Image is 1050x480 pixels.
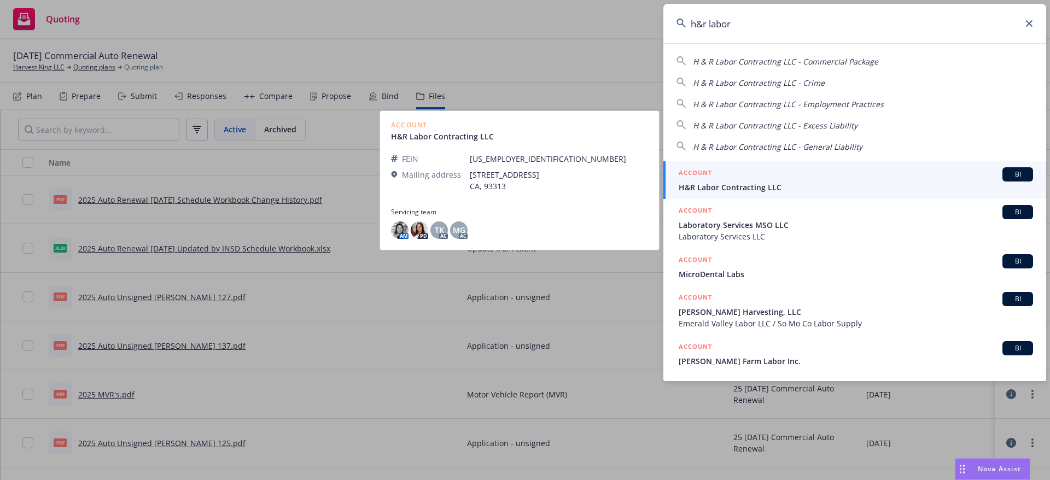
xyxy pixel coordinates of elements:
h5: ACCOUNT [679,292,712,305]
input: Search... [663,4,1046,43]
span: H&R Labor Contracting LLC [679,182,1033,193]
span: BI [1007,207,1029,217]
span: BI [1007,294,1029,304]
span: [PERSON_NAME] Farm Labor Inc. [679,355,1033,367]
span: BI [1007,256,1029,266]
span: Laboratory Services LLC [679,231,1033,242]
span: H & R Labor Contracting LLC - Employment Practices [693,99,884,109]
span: H & R Labor Contracting LLC - Crime [693,78,825,88]
h5: ACCOUNT [679,205,712,218]
span: H & R Labor Contracting LLC - General Liability [693,142,862,152]
span: H & R Labor Contracting LLC - Commercial Package [693,56,878,67]
span: MicroDental Labs [679,268,1033,280]
h5: ACCOUNT [679,254,712,267]
a: ACCOUNTBI[PERSON_NAME] Farm Labor Inc. [663,335,1046,373]
a: POLICY [663,373,1046,420]
button: Nova Assist [955,458,1030,480]
a: ACCOUNTBILaboratory Services MSO LLCLaboratory Services LLC [663,199,1046,248]
a: ACCOUNTBIH&R Labor Contracting LLC [663,161,1046,199]
h5: ACCOUNT [679,341,712,354]
a: ACCOUNTBI[PERSON_NAME] Harvesting, LLCEmerald Valley Labor LLC / So Mo Co Labor Supply [663,286,1046,335]
span: BI [1007,343,1029,353]
h5: POLICY [679,379,704,390]
span: [PERSON_NAME] Harvesting, LLC [679,306,1033,318]
span: Laboratory Services MSO LLC [679,219,1033,231]
div: Drag to move [955,459,969,479]
span: BI [1007,169,1029,179]
h5: ACCOUNT [679,167,712,180]
span: H & R Labor Contracting LLC - Excess Liability [693,120,857,131]
span: Nova Assist [978,464,1021,473]
a: ACCOUNTBIMicroDental Labs [663,248,1046,286]
span: Emerald Valley Labor LLC / So Mo Co Labor Supply [679,318,1033,329]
